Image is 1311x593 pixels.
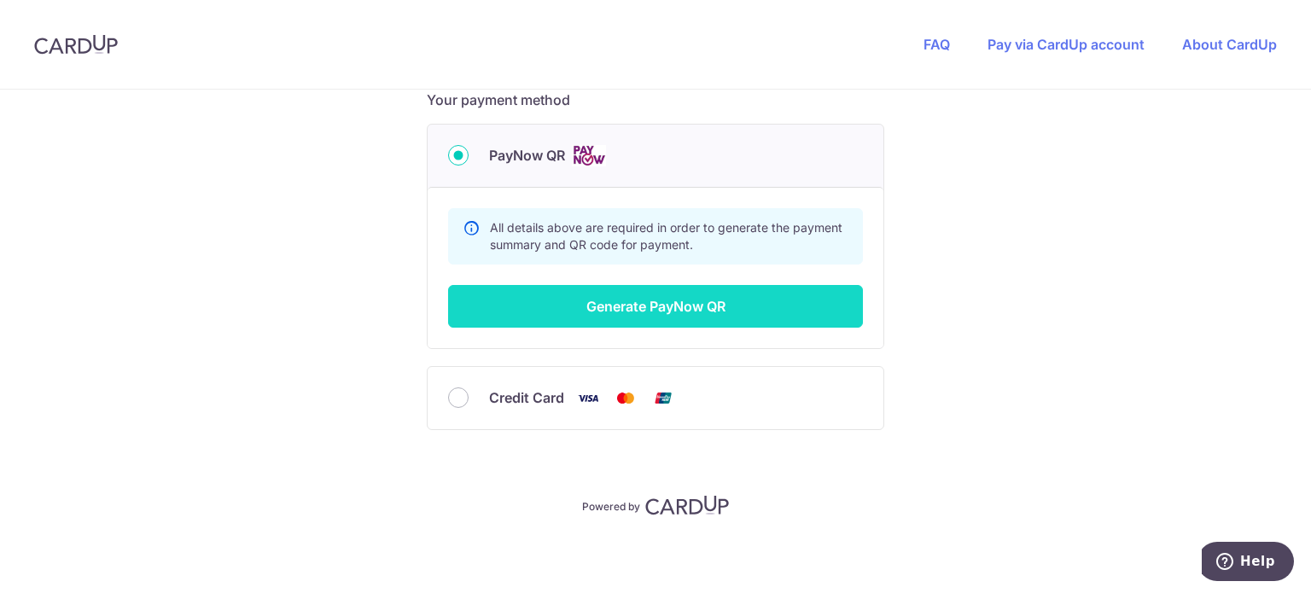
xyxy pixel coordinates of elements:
[448,285,863,328] button: Generate PayNow QR
[609,387,643,409] img: Mastercard
[572,145,606,166] img: Cards logo
[489,387,564,408] span: Credit Card
[448,387,863,409] div: Credit Card Visa Mastercard Union Pay
[34,34,118,55] img: CardUp
[571,387,605,409] img: Visa
[646,387,680,409] img: Union Pay
[1182,36,1277,53] a: About CardUp
[427,90,884,110] h5: Your payment method
[645,495,729,515] img: CardUp
[448,145,863,166] div: PayNow QR Cards logo
[988,36,1145,53] a: Pay via CardUp account
[924,36,950,53] a: FAQ
[1202,542,1294,584] iframe: Opens a widget where you can find more information
[582,497,640,514] p: Powered by
[489,145,565,166] span: PayNow QR
[490,220,842,252] span: All details above are required in order to generate the payment summary and QR code for payment.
